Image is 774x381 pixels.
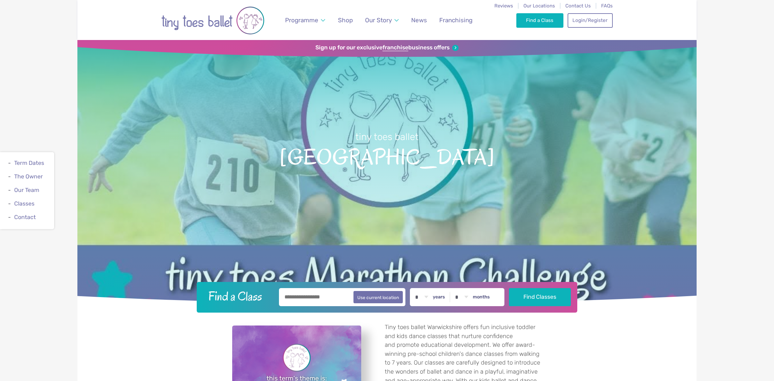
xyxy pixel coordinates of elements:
[353,291,403,303] button: Use current location
[509,288,571,306] button: Find Classes
[362,13,402,28] a: Our Story
[523,3,555,9] a: Our Locations
[338,16,353,24] span: Shop
[494,3,513,9] a: Reviews
[436,13,476,28] a: Franchising
[411,16,427,24] span: News
[568,13,613,27] a: Login/Register
[315,44,458,51] a: Sign up for our exclusivefranchisebusiness offers
[161,4,264,37] img: tiny toes ballet
[565,3,591,9] a: Contact Us
[382,44,408,51] strong: franchise
[516,13,564,27] a: Find a Class
[408,13,430,28] a: News
[335,13,356,28] a: Shop
[439,16,472,24] span: Franchising
[355,131,419,142] small: tiny toes ballet
[89,143,685,169] span: [GEOGRAPHIC_DATA]
[473,294,490,300] label: months
[285,16,318,24] span: Programme
[365,16,392,24] span: Our Story
[203,288,275,304] h2: Find a Class
[601,3,613,9] a: FAQs
[282,13,328,28] a: Programme
[433,294,445,300] label: years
